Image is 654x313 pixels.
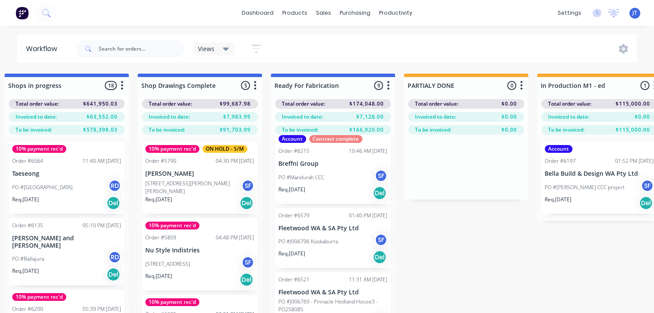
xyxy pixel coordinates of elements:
span: To be invoiced: [282,126,318,134]
p: [STREET_ADDRESS][PERSON_NAME][PERSON_NAME] [145,180,241,195]
div: Order #6521 [278,276,309,284]
span: $0.00 [501,113,517,121]
a: dashboard [237,6,278,19]
span: Total order value: [149,100,192,108]
div: Del [239,196,253,210]
span: Total order value: [415,100,458,108]
span: Invoiced to date: [149,113,190,121]
div: 10% payment rec'dOrder #606411:40 AM [DATE]TaeseongPO #[GEOGRAPHIC_DATA]RDReq.[DATE]Del [9,142,124,214]
div: Del [639,196,653,210]
div: Order #613505:10 PM [DATE][PERSON_NAME] and [PERSON_NAME]PO #BallajuraRDReq.[DATE]Del [9,218,124,286]
p: PO #Mandurah CCC [278,174,324,181]
div: settings [553,6,586,19]
span: $174,048.00 [349,100,384,108]
span: Total order value: [282,100,325,108]
div: Account [278,135,306,143]
div: 10% payment rec'd [12,145,66,153]
span: To be invoiced: [16,126,52,134]
span: Invoiced to date: [548,113,589,121]
div: 04:30 PM [DATE] [216,157,254,165]
span: Views [198,44,214,53]
div: 10% payment rec'd [145,298,199,306]
span: To be invoiced: [415,126,451,134]
p: PO #[GEOGRAPHIC_DATA] [12,184,73,191]
p: Req. [DATE] [145,196,172,203]
span: $7,128.00 [356,113,384,121]
p: PO #[PERSON_NAME] CCC project [545,184,625,191]
span: To be invoiced: [548,126,584,134]
p: PO #J006796 Kookaburra [278,238,338,245]
div: 10% payment rec'd [145,145,199,153]
div: RD [108,179,121,192]
p: Nu Style Indistries [145,247,254,254]
div: 10% payment rec'd [12,293,66,301]
div: Order #6135 [12,222,43,229]
p: [PERSON_NAME] [145,170,254,177]
span: To be invoiced: [149,126,185,134]
p: Req. [DATE] [545,196,571,203]
span: $0.00 [501,126,517,134]
p: [STREET_ADDRESS] [145,260,190,268]
div: SF [241,256,254,269]
span: $0.00 [635,113,650,121]
span: $115,000.00 [616,100,650,108]
div: 01:52 PM [DATE] [615,157,654,165]
div: RD [108,251,121,264]
p: Bella Build & Design WA Pty Ltd [545,170,654,177]
div: Del [106,196,120,210]
div: SF [374,233,387,246]
div: ON HOLD - S/M [202,145,247,153]
div: 10% payment rec'd [145,222,199,229]
span: Invoiced to date: [415,113,456,121]
div: Order #6200 [12,305,43,313]
div: Del [373,186,386,200]
div: Order #6064 [12,157,43,165]
span: $641,950.03 [83,100,118,108]
div: Order #657901:40 PM [DATE]Fleetwood WA & SA Pty LtdPO #J006796 KookaburraSFReq.[DATE]Del [275,208,391,268]
div: Order #5809 [145,234,176,242]
div: purchasing [335,6,375,19]
div: Del [373,250,386,264]
div: sales [312,6,335,19]
div: Del [106,268,120,281]
p: Req. [DATE] [12,267,39,275]
div: Workflow [26,44,61,54]
p: [PERSON_NAME] and [PERSON_NAME] [12,235,121,249]
input: Search for orders... [99,40,184,58]
div: Account [545,145,572,153]
div: 10:46 AM [DATE] [349,147,387,155]
div: 05:39 PM [DATE] [83,305,121,313]
div: SF [641,179,654,192]
span: JT [632,9,637,17]
span: $63,552.00 [86,113,118,121]
p: Fleetwood WA & SA Pty Ltd [278,225,387,232]
div: 11:40 AM [DATE] [83,157,121,165]
span: Total order value: [16,100,59,108]
p: Req. [DATE] [278,250,305,258]
div: 01:40 PM [DATE] [349,212,387,219]
div: productivity [375,6,417,19]
div: Order #6215 [278,147,309,155]
div: 10% payment rec'dON HOLD - S/MOrder #579004:30 PM [DATE][PERSON_NAME][STREET_ADDRESS][PERSON_NAME... [142,142,258,214]
span: Total order value: [548,100,591,108]
div: 10% payment rec'dOrder #580904:48 PM [DATE]Nu Style Indistries[STREET_ADDRESS]SFReq.[DATE]Del [142,218,258,290]
span: $166,920.00 [349,126,384,134]
img: Factory [16,6,29,19]
div: Order #6579 [278,212,309,219]
div: Contract complete [309,135,362,143]
p: Req. [DATE] [145,272,172,280]
div: 04:48 PM [DATE] [216,234,254,242]
span: Invoiced to date: [282,113,323,121]
div: AccountContract completeOrder #621510:46 AM [DATE]Breffni GroupPO #Mandurah CCCSFReq.[DATE]Del [275,132,391,204]
span: Invoiced to date: [16,113,57,121]
p: PO #Ballajura [12,255,44,263]
span: $7,983.99 [223,113,251,121]
div: SF [374,169,387,182]
div: Del [239,273,253,287]
p: Breffni Group [278,160,387,168]
div: products [278,6,312,19]
span: $91,703.99 [220,126,251,134]
p: Req. [DATE] [12,196,39,203]
span: $115,000.00 [616,126,650,134]
div: 11:31 AM [DATE] [349,276,387,284]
